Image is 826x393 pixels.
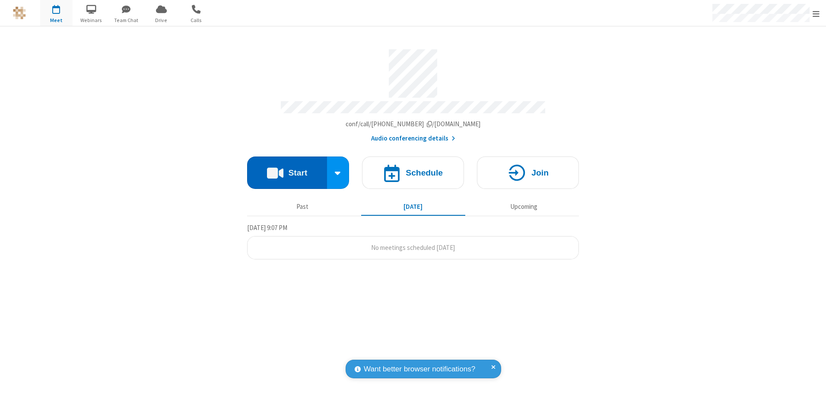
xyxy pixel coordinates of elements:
h4: Start [288,169,307,177]
button: Upcoming [472,198,576,215]
h4: Schedule [406,169,443,177]
span: Copy my meeting room link [346,120,481,128]
span: Webinars [75,16,108,24]
span: Calls [180,16,213,24]
button: Audio conferencing details [371,134,455,144]
button: Start [247,157,327,189]
button: [DATE] [361,198,465,215]
img: QA Selenium DO NOT DELETE OR CHANGE [13,6,26,19]
span: Meet [40,16,73,24]
span: No meetings scheduled [DATE] [371,243,455,252]
span: Want better browser notifications? [364,364,475,375]
span: Drive [145,16,178,24]
section: Account details [247,43,579,144]
div: Start conference options [327,157,349,189]
button: Past [251,198,355,215]
section: Today's Meetings [247,223,579,260]
button: Copy my meeting room linkCopy my meeting room link [346,119,481,129]
h4: Join [531,169,549,177]
span: [DATE] 9:07 PM [247,224,287,232]
button: Join [477,157,579,189]
button: Schedule [362,157,464,189]
span: Team Chat [110,16,143,24]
